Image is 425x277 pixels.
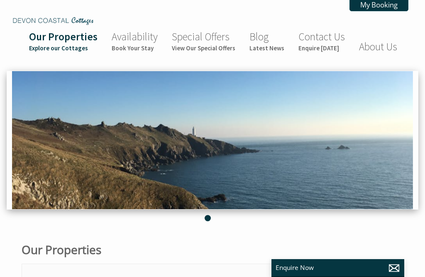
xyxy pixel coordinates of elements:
[112,30,158,52] a: AvailabilityBook Your Stay
[172,30,235,52] a: Special OffersView Our Special Offers
[172,44,235,52] small: View Our Special Offers
[29,44,98,52] small: Explore our Cottages
[112,44,158,52] small: Book Your Stay
[298,44,345,52] small: Enquire [DATE]
[276,263,400,272] p: Enquire Now
[249,44,284,52] small: Latest News
[29,30,98,52] a: Our PropertiesExplore our Cottages
[298,30,345,52] a: Contact UsEnquire [DATE]
[249,30,284,52] a: BlogLatest News
[22,242,270,257] h1: Our Properties
[359,40,397,53] a: About Us
[12,17,95,25] img: Devon Coastal Cottages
